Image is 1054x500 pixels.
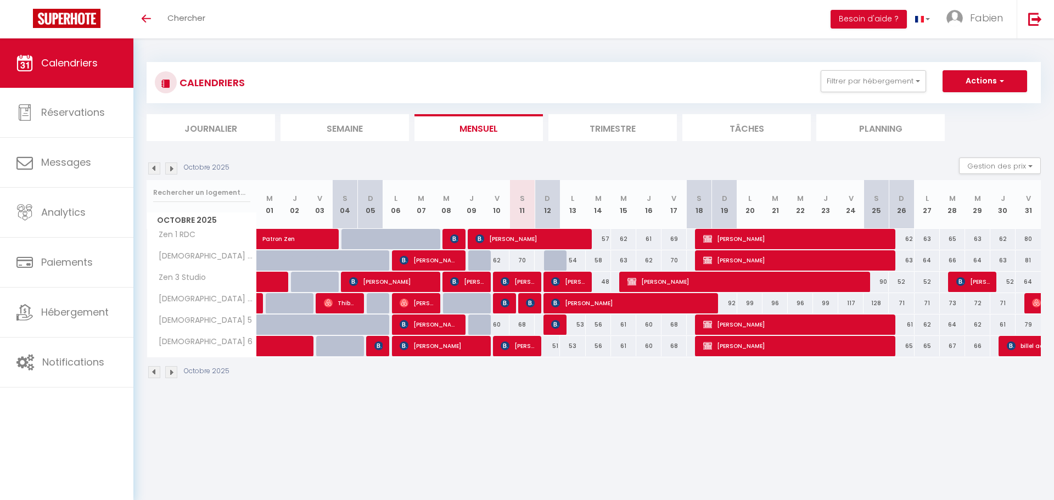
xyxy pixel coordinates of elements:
h3: CALENDRIERS [177,70,245,95]
span: Notifications [42,355,104,369]
abbr: M [595,193,602,204]
div: 62 [990,229,1016,249]
abbr: M [772,193,778,204]
abbr: D [722,193,727,204]
div: 70 [509,250,535,271]
th: 20 [737,180,763,229]
span: [PERSON_NAME] [551,271,585,292]
div: 92 [712,293,737,313]
div: 68 [661,314,687,335]
span: Paiements [41,255,93,269]
div: 63 [915,229,940,249]
div: 56 [586,314,611,335]
span: [PERSON_NAME] [374,335,383,356]
span: Thibault Rivière [324,293,357,313]
div: 65 [889,336,914,356]
th: 30 [990,180,1016,229]
abbr: V [317,193,322,204]
div: 62 [965,314,990,335]
span: [PERSON_NAME] [349,271,433,292]
span: Zen 3 Studio [149,272,209,284]
div: 64 [940,314,965,335]
span: [PERSON_NAME] [703,335,888,356]
div: 96 [763,293,788,313]
span: [PERSON_NAME] [551,293,711,313]
div: 63 [990,250,1016,271]
div: 63 [965,229,990,249]
span: Calendriers [41,56,98,70]
th: 08 [434,180,459,229]
div: 73 [940,293,965,313]
abbr: D [368,193,373,204]
abbr: V [1026,193,1031,204]
div: 65 [940,229,965,249]
div: 68 [509,314,535,335]
abbr: S [343,193,347,204]
span: Hébergement [41,305,109,319]
span: [DEMOGRAPHIC_DATA] 6 [149,336,255,348]
th: 02 [282,180,307,229]
th: 07 [408,180,434,229]
abbr: J [823,193,828,204]
div: 52 [915,272,940,292]
div: 60 [636,314,661,335]
div: 64 [915,250,940,271]
img: ... [946,10,963,26]
abbr: D [899,193,904,204]
span: [PERSON_NAME] [400,335,484,356]
div: 128 [864,293,889,313]
div: 63 [889,250,914,271]
div: 54 [560,250,585,271]
div: 66 [965,336,990,356]
button: Besoin d'aide ? [831,10,907,29]
div: 68 [661,336,687,356]
abbr: J [1001,193,1005,204]
span: Fabien [970,11,1003,25]
div: 64 [1016,272,1041,292]
abbr: V [495,193,500,204]
div: 62 [636,250,661,271]
th: 18 [687,180,712,229]
span: [PERSON_NAME] [956,271,990,292]
div: 62 [611,229,636,249]
li: Tâches [682,114,811,141]
th: 11 [509,180,535,229]
div: 96 [788,293,813,313]
th: 04 [333,180,358,229]
div: 99 [813,293,838,313]
div: 62 [484,250,509,271]
input: Rechercher un logement... [153,183,250,203]
th: 25 [864,180,889,229]
div: 67 [940,336,965,356]
span: [PERSON_NAME] [703,314,888,335]
abbr: S [874,193,879,204]
th: 06 [383,180,408,229]
span: Octobre 2025 [147,212,256,228]
li: Planning [816,114,945,141]
div: 71 [915,293,940,313]
span: [PERSON_NAME] [501,271,534,292]
abbr: V [671,193,676,204]
span: [PERSON_NAME] [501,335,534,356]
span: [PERSON_NAME] [400,314,458,335]
p: Octobre 2025 [184,162,229,173]
div: 61 [636,229,661,249]
span: [PERSON_NAME] [450,228,458,249]
th: 28 [940,180,965,229]
img: Super Booking [33,9,100,28]
a: Patron Zen [257,229,282,250]
span: Zen 1 RDC [149,229,198,241]
li: Semaine [281,114,409,141]
div: 117 [838,293,864,313]
div: 60 [484,314,509,335]
div: 71 [889,293,914,313]
button: Actions [943,70,1027,92]
abbr: J [469,193,474,204]
span: Loan Despaquis [526,293,534,313]
div: 53 [560,314,585,335]
th: 15 [611,180,636,229]
div: 52 [889,272,914,292]
th: 16 [636,180,661,229]
button: Filtrer par hébergement [821,70,926,92]
div: 72 [965,293,990,313]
